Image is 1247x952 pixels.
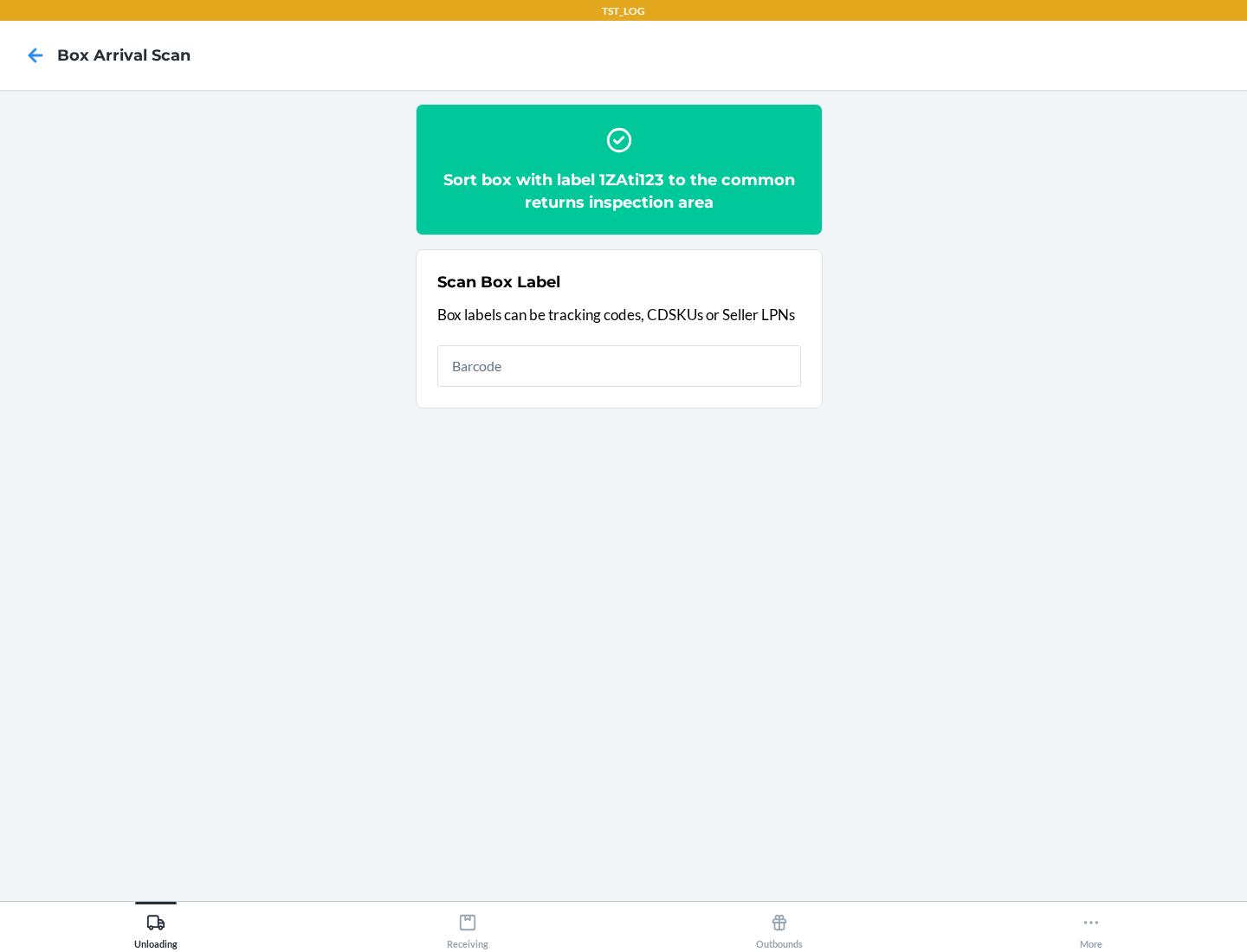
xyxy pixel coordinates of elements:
h2: Sort box with label 1ZAti123 to the common returns inspection area [437,169,801,214]
input: Barcode [437,345,801,387]
h4: Box Arrival Scan [57,44,191,67]
div: More [1080,906,1102,949]
button: More [935,902,1247,949]
div: Receiving [447,906,488,949]
p: TST_LOG [602,3,645,19]
div: Unloading [134,906,178,949]
h2: Scan Box Label [437,271,560,293]
button: Receiving [312,902,623,949]
div: Outbounds [756,906,803,949]
p: Box labels can be tracking codes, CDSKUs or Seller LPNs [437,304,801,326]
button: Outbounds [623,902,935,949]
